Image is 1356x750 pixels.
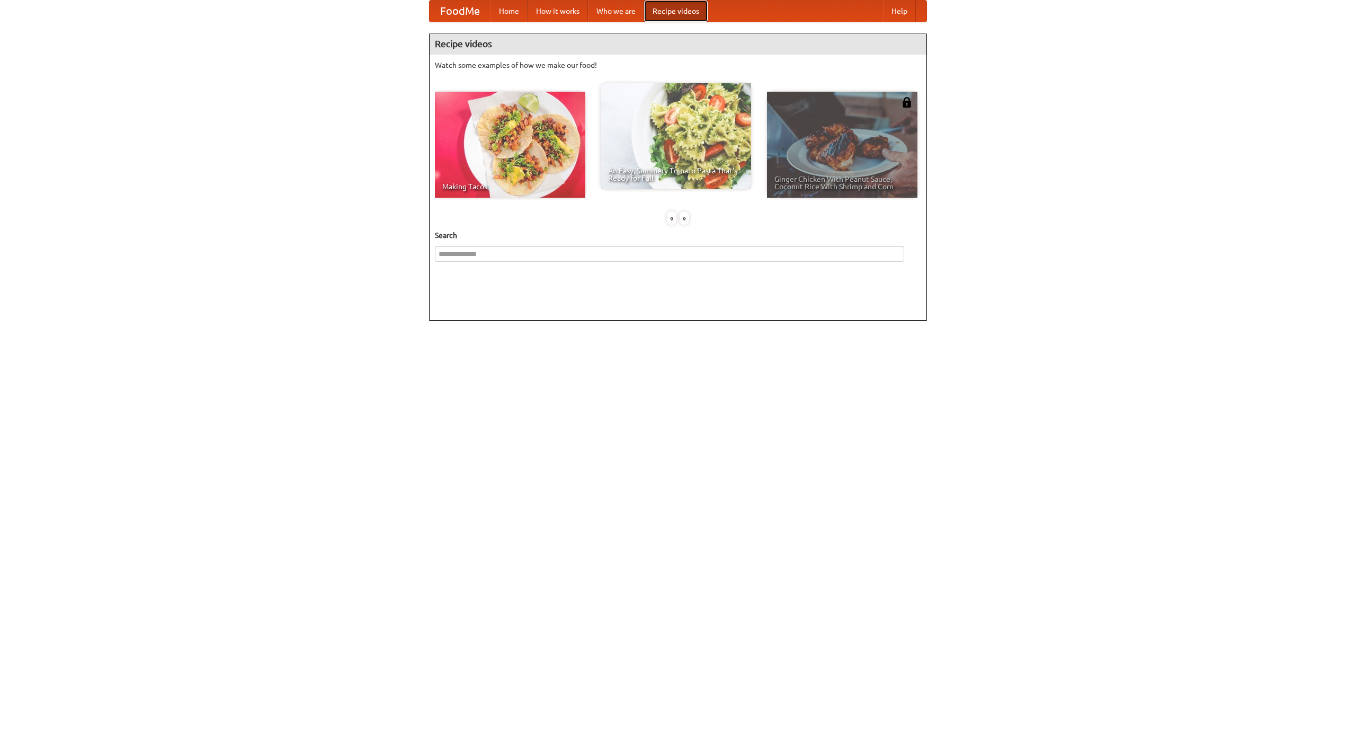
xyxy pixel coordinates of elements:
h4: Recipe videos [430,33,926,55]
p: Watch some examples of how we make our food! [435,60,921,70]
a: Help [883,1,916,22]
span: Making Tacos [442,183,578,190]
a: Making Tacos [435,92,585,198]
div: » [680,211,689,225]
a: Who we are [588,1,644,22]
a: How it works [528,1,588,22]
span: An Easy, Summery Tomato Pasta That's Ready for Fall [608,167,744,182]
div: « [667,211,676,225]
a: An Easy, Summery Tomato Pasta That's Ready for Fall [601,83,751,189]
a: Home [490,1,528,22]
h5: Search [435,230,921,241]
a: FoodMe [430,1,490,22]
img: 483408.png [902,97,912,108]
a: Recipe videos [644,1,708,22]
